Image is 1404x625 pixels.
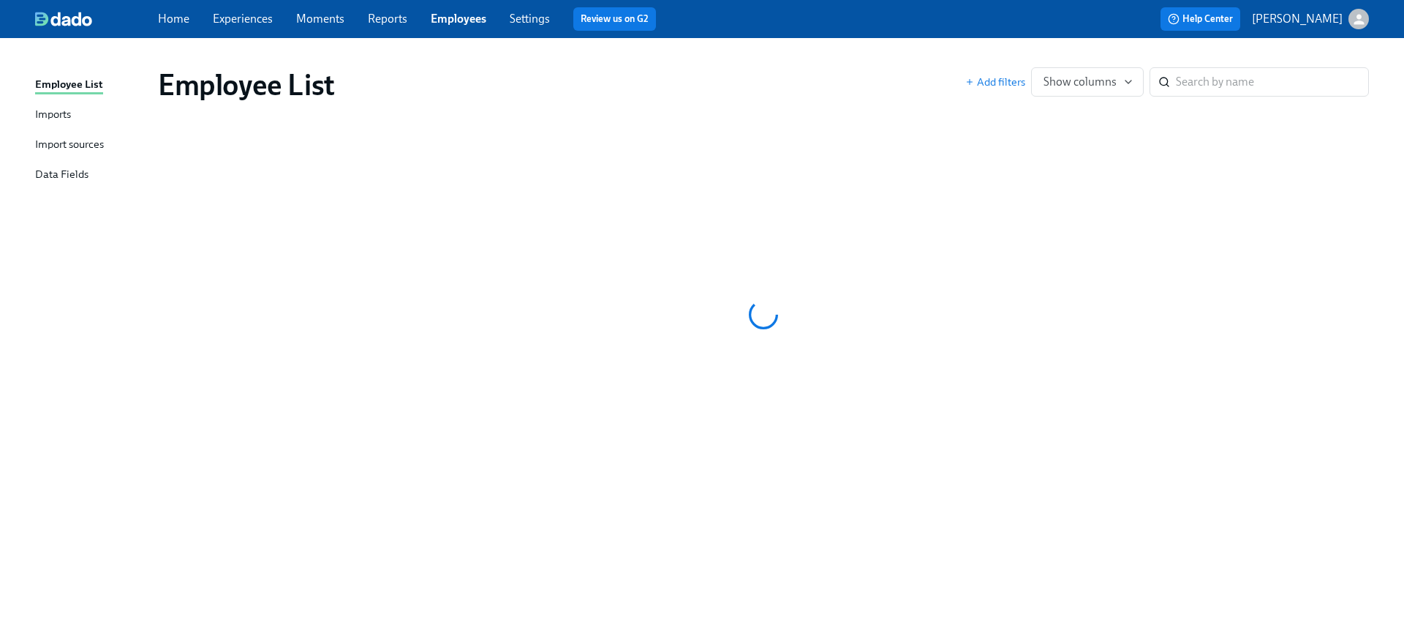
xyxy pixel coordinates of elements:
button: [PERSON_NAME] [1252,9,1369,29]
a: Import sources [35,136,146,154]
div: Imports [35,106,71,124]
span: Help Center [1168,12,1233,26]
a: Moments [296,12,344,26]
a: Settings [510,12,550,26]
div: Employee List [35,76,103,94]
a: dado [35,12,158,26]
a: Reports [368,12,407,26]
div: Data Fields [35,166,88,184]
a: Employees [431,12,486,26]
p: [PERSON_NAME] [1252,11,1343,27]
img: dado [35,12,92,26]
a: Employee List [35,76,146,94]
button: Show columns [1031,67,1144,97]
button: Help Center [1160,7,1240,31]
a: Home [158,12,189,26]
h1: Employee List [158,67,335,102]
a: Data Fields [35,166,146,184]
button: Review us on G2 [573,7,656,31]
span: Show columns [1043,75,1131,89]
a: Experiences [213,12,273,26]
a: Imports [35,106,146,124]
div: Import sources [35,136,104,154]
a: Review us on G2 [581,12,649,26]
input: Search by name [1176,67,1369,97]
button: Add filters [965,75,1025,89]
